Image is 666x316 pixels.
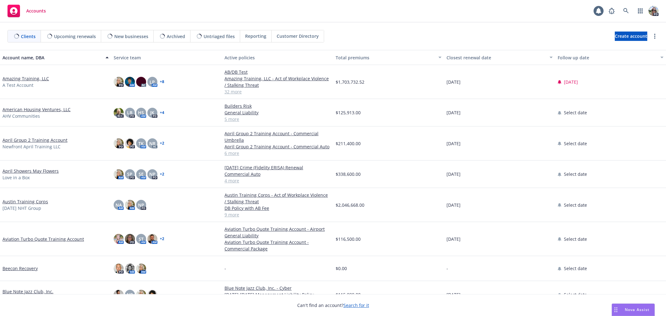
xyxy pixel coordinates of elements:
[343,302,369,308] a: Search for it
[160,111,164,115] a: + 4
[2,198,48,205] a: Austin Training Corps
[138,202,144,208] span: NP
[224,226,331,239] a: Aviation Turbo Quote Training Account - Airport General Liability
[2,137,67,143] a: April Group 2 Training Account
[114,54,220,61] div: Service team
[111,50,222,65] button: Service team
[336,202,364,208] span: $2,046,668.00
[160,237,164,241] a: + 2
[2,168,59,174] a: April Showers May Flowers
[446,140,461,147] span: [DATE]
[651,32,659,40] a: more
[224,69,331,75] a: AB/DB Test
[446,171,461,177] span: [DATE]
[139,171,144,177] span: SE
[297,302,369,309] span: Can't find an account?
[336,54,435,61] div: Total premiums
[5,2,48,20] a: Accounts
[139,236,144,242] span: ST
[138,140,144,147] span: TK
[564,140,587,147] span: Select date
[224,130,331,143] a: April Group 2 Training Account - Commercial Umbrella
[224,291,331,298] a: [DATE]-[DATE] Management Liability Policy
[564,265,587,272] span: Select date
[2,174,30,181] span: Love in a Box
[54,33,96,40] span: Upcoming renewals
[136,290,146,300] img: photo
[277,33,319,39] span: Customer Directory
[564,291,587,298] span: Select date
[446,79,461,85] span: [DATE]
[612,304,655,316] button: Nova Assist
[2,106,71,113] a: American Housing Ventures, LLC
[125,77,135,87] img: photo
[446,109,461,116] span: [DATE]
[114,108,124,118] img: photo
[336,79,364,85] span: $1,703,732.52
[26,8,46,13] span: Accounts
[127,291,133,298] span: NR
[2,143,61,150] span: Newfront April Training LLC
[116,202,122,208] span: NA
[224,116,331,122] a: 5 more
[224,103,331,109] a: Builders Risk
[114,290,124,300] img: photo
[564,79,578,85] span: [DATE]
[160,172,164,176] a: + 2
[114,77,124,87] img: photo
[2,265,38,272] a: Beecon Recovery
[224,171,331,177] a: Commercial Auto
[446,265,448,272] span: -
[2,288,53,295] a: Blue Note Jazz Club, Inc.
[446,202,461,208] span: [DATE]
[149,140,155,147] span: NR
[446,291,461,298] span: [DATE]
[114,234,124,244] img: photo
[224,205,331,211] a: DB Policy with AB Fee
[114,264,124,274] img: photo
[564,109,587,116] span: Select date
[224,109,331,116] a: General Liability
[333,50,444,65] button: Total premiums
[150,109,154,116] span: JK
[224,75,331,88] a: Amazing Training, LLC - Act of Workplace Violence / Stalking Threat
[136,264,146,274] img: photo
[160,80,164,84] a: + 8
[620,5,632,17] a: Search
[2,236,84,242] a: Aviation Turbo Quote Training Account
[149,171,155,177] span: NP
[336,109,361,116] span: $125,913.00
[224,54,331,61] div: Active policies
[634,5,647,17] a: Switch app
[21,33,36,40] span: Clients
[224,177,331,184] a: 4 more
[245,33,266,39] span: Reporting
[125,234,135,244] img: photo
[224,143,331,150] a: April Group 2 Training Account - Commercial Auto
[114,33,148,40] span: New businesses
[649,6,659,16] img: photo
[147,234,157,244] img: photo
[127,109,132,116] span: LB
[224,265,226,272] span: -
[222,50,333,65] button: Active policies
[224,192,331,205] a: Austin Training Corps - Act of Workplace Violence / Stalking Threat
[564,236,587,242] span: Select date
[114,169,124,179] img: photo
[150,79,155,85] span: LP
[224,285,331,291] a: Blue Note Jazz Club, Inc. - Cyber
[224,211,331,218] a: 9 more
[2,75,49,82] a: Amazing Training, LLC
[125,138,135,148] img: photo
[125,264,135,274] img: photo
[224,164,331,171] a: [DATE] Crime (Fidelity ERISA) Renewal
[224,88,331,95] a: 32 more
[612,304,620,316] div: Drag to move
[446,54,546,61] div: Closest renewal date
[167,33,185,40] span: Archived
